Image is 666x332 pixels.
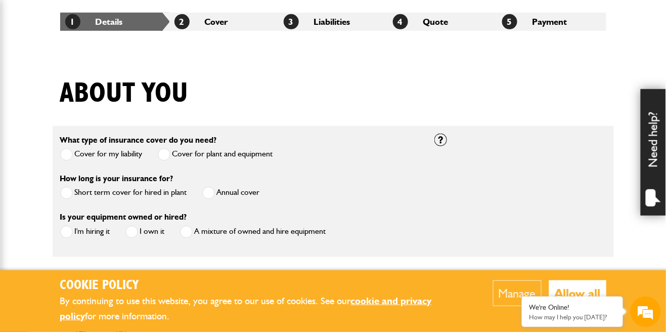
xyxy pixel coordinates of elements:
[493,280,542,306] button: Manage
[169,13,279,31] li: Cover
[60,294,462,324] p: By continuing to use this website, you agree to our use of cookies. See our for more information.
[60,213,187,221] label: Is your equipment owned or hired?
[60,226,110,238] label: I'm hiring it
[60,187,187,199] label: Short term cover for hired in plant
[60,13,169,31] li: Details
[549,280,606,306] button: Allow all
[60,175,173,183] label: How long is your insurance for?
[125,226,165,238] label: I own it
[60,136,217,144] label: What type of insurance cover do you need?
[202,187,260,199] label: Annual cover
[65,14,80,29] span: 1
[502,14,517,29] span: 5
[180,226,326,238] label: A mixture of owned and hire equipment
[60,278,462,294] h2: Cookie Policy
[158,148,273,161] label: Cover for plant and equipment
[529,313,615,321] p: How may I help you today?
[641,89,666,216] div: Need help?
[279,13,388,31] li: Liabilities
[60,76,189,110] h1: About you
[388,13,497,31] li: Quote
[284,14,299,29] span: 3
[497,13,606,31] li: Payment
[60,148,143,161] label: Cover for my liability
[529,303,615,312] div: We're Online!
[60,295,432,322] a: cookie and privacy policy
[393,14,408,29] span: 4
[174,14,190,29] span: 2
